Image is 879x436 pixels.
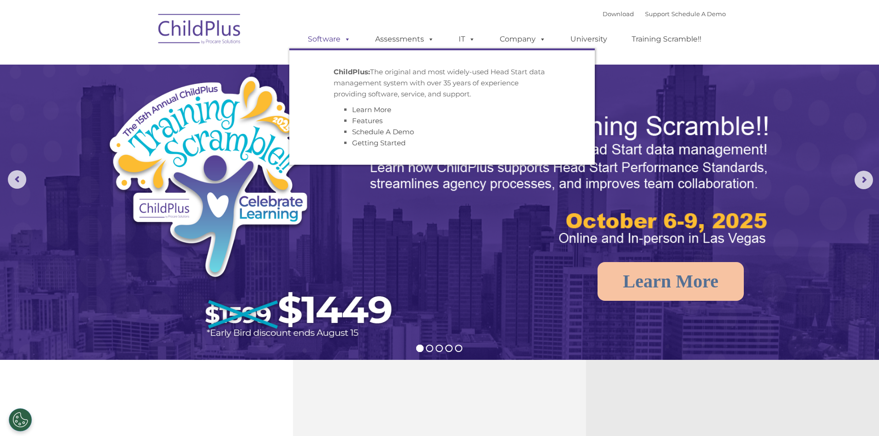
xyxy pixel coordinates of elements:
p: The original and most widely-used Head Start data management system with over 35 years of experie... [334,66,550,100]
a: Schedule A Demo [671,10,726,18]
a: Software [299,30,360,48]
a: Learn More [598,262,744,301]
a: Learn More [352,105,391,114]
font: | [603,10,726,18]
img: ChildPlus by Procare Solutions [154,7,246,54]
a: Support [645,10,670,18]
strong: ChildPlus: [334,67,370,76]
a: Schedule A Demo [352,127,414,136]
a: University [561,30,616,48]
button: Cookies Settings [9,408,32,431]
a: Assessments [366,30,443,48]
a: Company [490,30,555,48]
a: Getting Started [352,138,406,147]
a: Download [603,10,634,18]
a: Training Scramble!! [622,30,711,48]
span: Phone number [128,99,167,106]
a: Features [352,116,383,125]
a: IT [449,30,484,48]
span: Last name [128,61,156,68]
